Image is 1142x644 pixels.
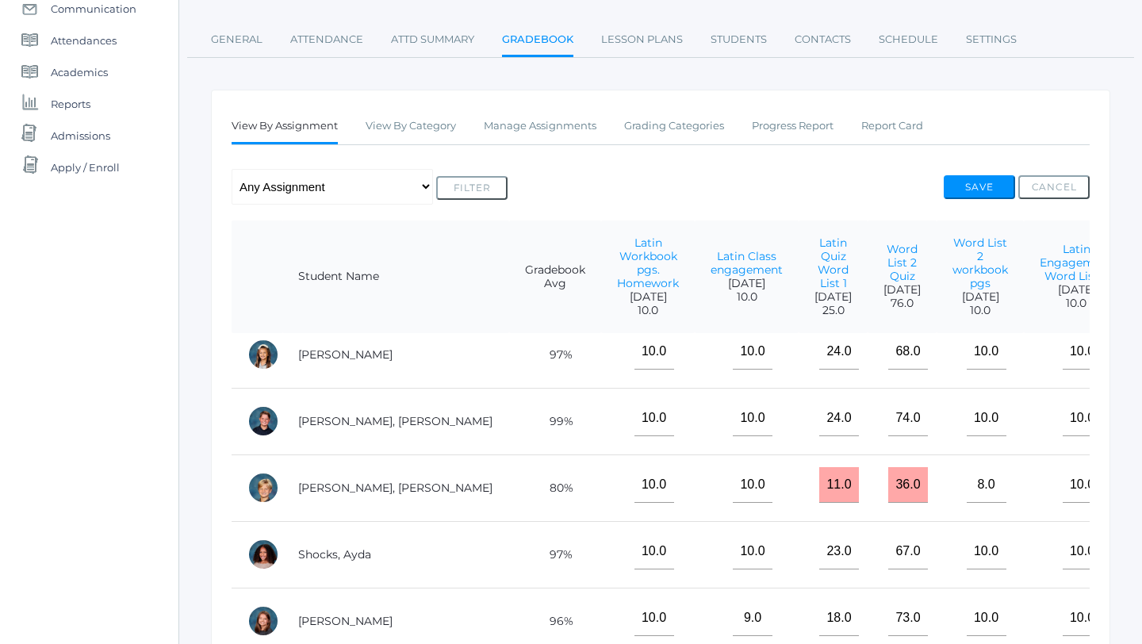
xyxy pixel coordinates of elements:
a: Shocks, Ayda [298,547,371,562]
td: 97% [509,521,601,588]
div: Ayla Smith [247,605,279,637]
span: 25.0 [814,304,852,317]
div: Levi Sergey [247,472,279,504]
a: Gradebook [502,24,573,58]
span: Attendances [51,25,117,56]
a: Contacts [795,24,851,56]
span: Admissions [51,120,110,151]
td: 80% [509,454,601,521]
th: Student Name [282,220,509,334]
span: [DATE] [617,290,679,304]
span: [DATE] [711,277,783,290]
a: Attd Summary [391,24,474,56]
span: Apply / Enroll [51,151,120,183]
a: Attendance [290,24,363,56]
a: Schedule [879,24,938,56]
a: Word List 2 workbook pgs [952,236,1008,290]
div: Reagan Reynolds [247,339,279,370]
span: 10.0 [711,290,783,304]
a: Manage Assignments [484,110,596,142]
span: 10.0 [617,304,679,317]
a: Latin Workbook pgs. Homework [617,236,679,290]
a: Lesson Plans [601,24,683,56]
a: Word List 2 Quiz [887,242,918,283]
span: [DATE] [814,290,852,304]
a: View By Category [366,110,456,142]
span: Reports [51,88,90,120]
a: [PERSON_NAME] [298,347,393,362]
span: [DATE] [952,290,1008,304]
a: Grading Categories [624,110,724,142]
a: Students [711,24,767,56]
div: Ayda Shocks [247,539,279,570]
a: Report Card [861,110,923,142]
a: Progress Report [752,110,834,142]
button: Cancel [1018,175,1090,199]
button: Filter [436,176,508,200]
td: 97% [509,321,601,388]
a: View By Assignment [232,110,338,144]
span: [DATE] [1040,283,1113,297]
a: [PERSON_NAME], [PERSON_NAME] [298,481,492,495]
th: Gradebook Avg [509,220,601,334]
span: 10.0 [952,304,1008,317]
span: Academics [51,56,108,88]
span: 76.0 [883,297,921,310]
a: Settings [966,24,1017,56]
a: [PERSON_NAME] [298,614,393,628]
button: Save [944,175,1015,199]
td: 99% [509,388,601,454]
a: General [211,24,263,56]
span: 10.0 [1040,297,1113,310]
a: Latin Quiz Word List 1 [818,236,849,290]
a: [PERSON_NAME], [PERSON_NAME] [298,414,492,428]
a: Latin Engagement Word List 2 [1040,242,1113,283]
div: Ryder Roberts [247,405,279,437]
span: [DATE] [883,283,921,297]
a: Latin Class engagement [711,249,783,277]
